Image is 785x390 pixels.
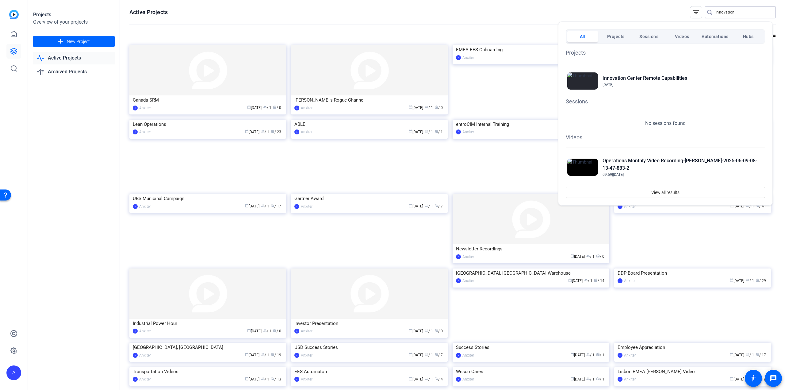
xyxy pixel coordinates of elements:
img: Thumbnail [567,182,598,199]
p: No sessions found [645,120,686,127]
img: Thumbnail [567,159,598,176]
span: | [612,172,613,177]
h2: Innovation Center Remote Capabilities [603,75,687,82]
span: Videos [675,31,689,42]
h1: Projects [566,48,765,57]
h1: Sessions [566,97,765,106]
span: Sessions [639,31,658,42]
span: [DATE] [613,172,624,177]
img: Thumbnail [567,72,598,90]
span: View all results [651,187,680,198]
span: Projects [607,31,625,42]
h1: Videos [566,133,765,141]
span: 09:59 [603,172,612,177]
h2: Operations Monthly Video Recording-[PERSON_NAME]-2025-06-09-08-13-47-883-2 [603,157,764,172]
span: Hubs [743,31,754,42]
span: All [580,31,586,42]
span: Automations [702,31,729,42]
h2: [PERSON_NAME]-Townhall Pre Records-[GEOGRAPHIC_DATA] Pre Record-1747335966621-webcam [603,180,764,195]
button: View all results [566,187,765,198]
span: [DATE] [603,83,613,87]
